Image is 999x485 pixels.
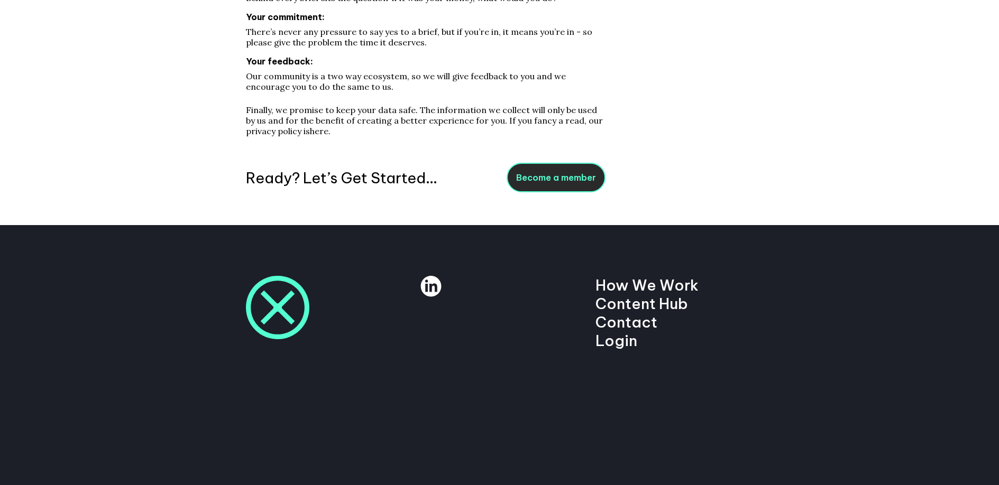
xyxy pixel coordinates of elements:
span: Become a member [516,172,596,183]
dd: There’s never any pressure to say yes to a brief, but if you’re in, it means you’re in - so pleas... [246,26,605,48]
dd: Finally, we promise to keep your data safe. The information we collect will only be used by us an... [246,105,605,136]
dt: Your feedback: [246,56,605,67]
a: How We Work [595,276,699,294]
a: Login [595,331,637,350]
dt: Your commitment: [246,12,605,22]
a: Become a member [507,163,606,192]
a: Contact [595,313,657,331]
h4: Ready? Let’s Get Started... [246,169,437,187]
dd: Our community is a two way ecosystem, so we will give feedback to you and we encourage you to do ... [246,71,605,92]
a: Content Hub [595,294,688,313]
a: here. [310,126,331,136]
